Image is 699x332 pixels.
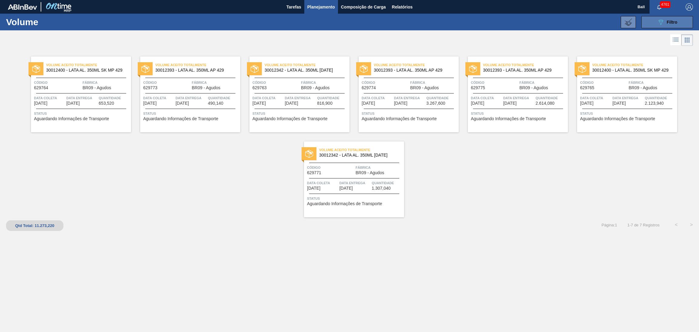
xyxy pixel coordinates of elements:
[580,95,611,101] span: Data coleta
[339,180,370,186] span: Data Entrega
[426,95,457,101] span: Quantidade
[641,16,693,28] button: Filtro
[372,180,403,186] span: Quantidade
[471,95,502,101] span: Data coleta
[176,95,207,101] span: Data Entrega
[372,186,390,191] span: 1.307,040
[265,68,345,73] span: 30012342 - LATA AL. 350ML BC 429
[613,101,626,106] span: 29/10/2025
[307,164,354,171] span: Código
[319,153,399,158] span: 30012342 - LATA AL. 350ML BC 429
[341,3,386,11] span: Composição de Carga
[155,62,240,68] span: Volume Aceito Totalmente
[143,80,190,86] span: Código
[360,65,368,73] img: status
[580,86,594,90] span: 629765
[252,117,328,121] span: Aguardando Informações de Transporte
[670,34,681,46] div: Visão em Lista
[208,101,223,106] span: 490,140
[34,95,65,101] span: Data coleta
[34,110,130,117] span: Status
[356,171,384,175] span: BR09 - Agudos
[686,3,693,11] img: Logout
[650,3,669,11] button: Notificações
[307,180,338,186] span: Data coleta
[46,68,126,73] span: 30012400 - LATA AL. 350ML SK MP 429
[46,62,131,68] span: Volume Aceito Totalmente
[645,101,664,106] span: 2.123,940
[578,65,586,73] img: status
[307,186,320,191] span: 28/10/2025
[22,56,131,132] a: statusVolume Aceito Totalmente30012400 - LATA AL. 350ML SK MP 429Código629764FábricaBR09 - Agudos...
[8,4,37,10] img: TNhmsLtSVTkK8tSr43FrP2fwEKptu5GPRR3wAAAABJRU5ErkJggg==
[349,56,459,132] a: statusVolume Aceito Totalmente30012393 - LATA AL. 350ML AP 429Código629774FábricaBR09 - AgudosDat...
[645,95,676,101] span: Quantidade
[143,101,157,106] span: 24/10/2025
[307,3,335,11] span: Planejamento
[469,65,477,73] img: status
[307,171,321,175] span: 629771
[613,95,643,101] span: Data Entrega
[621,16,636,28] button: Importar Negociações de Volume
[392,3,413,11] span: Relatórios
[265,62,349,68] span: Volume Aceito Totalmente
[34,86,48,90] span: 629764
[629,80,676,86] span: Fábrica
[394,95,425,101] span: Data Entrega
[99,101,114,106] span: 653,520
[155,68,235,73] span: 30012393 - LATA AL. 350ML AP 429
[568,56,677,132] a: statusVolume Aceito Totalmente30012400 - LATA AL. 350ML SK MP 429Código629765FábricaBR09 - Agudos...
[667,20,677,25] span: Filtro
[459,56,568,132] a: statusVolume Aceito Totalmente30012393 - LATA AL. 350ML AP 429Código629775FábricaBR09 - AgudosDat...
[471,117,546,121] span: Aguardando Informações de Transporte
[11,223,59,228] div: Qtd Total: 11.273,220
[83,80,130,86] span: Fábrica
[426,101,445,106] span: 3.267,600
[519,86,548,90] span: BR09 - Agudos
[362,95,393,101] span: Data coleta
[410,86,439,90] span: BR09 - Agudos
[362,117,437,121] span: Aguardando Informações de Transporte
[34,101,47,106] span: 23/10/2025
[143,86,157,90] span: 629773
[503,95,534,101] span: Data Entrega
[141,65,149,73] img: status
[192,80,239,86] span: Fábrica
[592,62,677,68] span: Volume Aceito Totalmente
[317,101,333,106] span: 816,900
[252,101,266,106] span: 24/10/2025
[66,101,80,106] span: 24/10/2025
[32,65,40,73] img: status
[252,80,299,86] span: Código
[580,117,655,121] span: Aguardando Informações de Transporte
[374,68,454,73] span: 30012393 - LATA AL. 350ML AP 429
[535,101,554,106] span: 2.614,080
[34,117,109,121] span: Aguardando Informações de Transporte
[580,80,627,86] span: Código
[626,223,660,227] span: 1 - 7 de 7 Registros
[319,147,404,153] span: Volume Aceito Totalmente
[143,110,239,117] span: Status
[602,223,617,227] span: Página : 1
[285,101,298,106] span: 25/10/2025
[394,101,407,106] span: 27/10/2025
[208,95,239,101] span: Quantidade
[580,101,593,106] span: 28/10/2025
[471,86,485,90] span: 629775
[483,68,563,73] span: 30012393 - LATA AL. 350ML AP 429
[192,86,220,90] span: BR09 - Agudos
[6,19,99,25] h1: Volume
[669,217,684,232] button: <
[684,217,699,232] button: >
[580,110,676,117] span: Status
[285,95,316,101] span: Data Entrega
[503,101,517,106] span: 28/10/2025
[252,95,283,101] span: Data coleta
[34,80,81,86] span: Código
[471,80,518,86] span: Código
[339,186,353,191] span: 29/10/2025
[317,95,348,101] span: Quantidade
[410,80,457,86] span: Fábrica
[483,62,568,68] span: Volume Aceito Totalmente
[660,1,670,8] span: 4761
